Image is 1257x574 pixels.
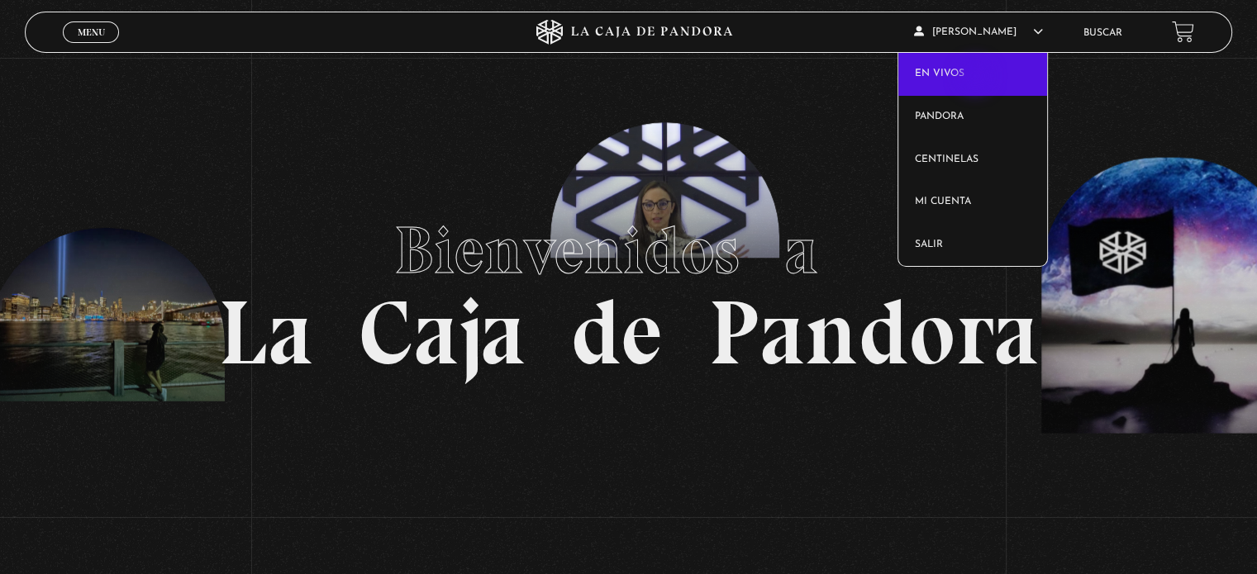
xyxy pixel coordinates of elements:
[218,197,1039,378] h1: La Caja de Pandora
[898,53,1048,96] a: En vivos
[898,139,1048,182] a: Centinelas
[394,211,864,290] span: Bienvenidos a
[78,27,105,37] span: Menu
[898,224,1048,267] a: Salir
[898,181,1048,224] a: Mi cuenta
[898,96,1048,139] a: Pandora
[914,27,1043,37] span: [PERSON_NAME]
[1172,21,1194,43] a: View your shopping cart
[72,41,111,53] span: Cerrar
[1083,28,1122,38] a: Buscar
